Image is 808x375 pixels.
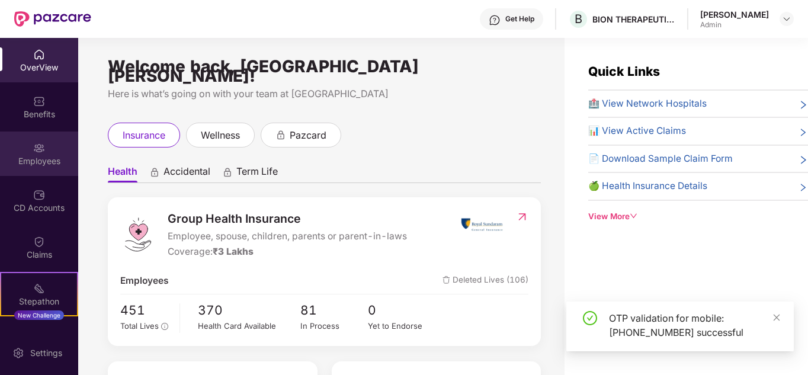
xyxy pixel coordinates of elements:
[14,11,91,27] img: New Pazcare Logo
[505,14,534,24] div: Get Help
[443,274,528,288] span: Deleted Lives (106)
[168,229,407,243] span: Employee, spouse, children, parents or parent-in-laws
[33,49,45,60] img: svg+xml;base64,PHN2ZyBpZD0iSG9tZSIgeG1sbnM9Imh0dHA6Ly93d3cudzMub3JnLzIwMDAvc3ZnIiB3aWR0aD0iMjAiIG...
[213,246,254,257] span: ₹3 Lakhs
[108,165,137,182] span: Health
[33,189,45,201] img: svg+xml;base64,PHN2ZyBpZD0iQ0RfQWNjb3VudHMiIGRhdGEtbmFtZT0iQ0QgQWNjb3VudHMiIHhtbG5zPSJodHRwOi8vd3...
[161,323,168,330] span: info-circle
[198,320,300,332] div: Health Card Available
[149,166,160,177] div: animation
[443,276,450,284] img: deleteIcon
[163,165,210,182] span: Accidental
[201,128,240,143] span: wellness
[630,212,638,220] span: down
[120,217,156,252] img: logo
[799,99,808,111] span: right
[33,329,45,341] img: svg+xml;base64,PHN2ZyBpZD0iRW5kb3JzZW1lbnRzIiB4bWxucz0iaHR0cDovL3d3dy53My5vcmcvMjAwMC9zdmciIHdpZH...
[236,165,278,182] span: Term Life
[123,128,165,143] span: insurance
[168,210,407,228] span: Group Health Insurance
[120,300,171,320] span: 451
[588,210,808,223] div: View More
[772,313,781,322] span: close
[14,310,64,320] div: New Challenge
[300,300,368,320] span: 81
[222,166,233,177] div: animation
[799,181,808,193] span: right
[12,347,24,359] img: svg+xml;base64,PHN2ZyBpZD0iU2V0dGluZy0yMHgyMCIgeG1sbnM9Imh0dHA6Ly93d3cudzMub3JnLzIwMDAvc3ZnIiB3aW...
[588,97,707,111] span: 🏥 View Network Hospitals
[168,245,407,259] div: Coverage:
[516,211,528,223] img: RedirectIcon
[588,124,686,138] span: 📊 View Active Claims
[799,154,808,166] span: right
[799,126,808,138] span: right
[609,311,780,339] div: OTP validation for mobile: [PHONE_NUMBER] successful
[575,12,582,26] span: B
[583,311,597,325] span: check-circle
[198,300,300,320] span: 370
[1,296,77,307] div: Stepathon
[27,347,66,359] div: Settings
[700,20,769,30] div: Admin
[460,210,504,239] img: insurerIcon
[489,14,501,26] img: svg+xml;base64,PHN2ZyBpZD0iSGVscC0zMngzMiIgeG1sbnM9Imh0dHA6Ly93d3cudzMub3JnLzIwMDAvc3ZnIiB3aWR0aD...
[120,274,169,288] span: Employees
[700,9,769,20] div: [PERSON_NAME]
[33,142,45,154] img: svg+xml;base64,PHN2ZyBpZD0iRW1wbG95ZWVzIiB4bWxucz0iaHR0cDovL3d3dy53My5vcmcvMjAwMC9zdmciIHdpZHRoPS...
[108,86,541,101] div: Here is what’s going on with your team at [GEOGRAPHIC_DATA]
[120,321,159,331] span: Total Lives
[368,300,436,320] span: 0
[588,179,707,193] span: 🍏 Health Insurance Details
[368,320,436,332] div: Yet to Endorse
[275,129,286,140] div: animation
[33,283,45,294] img: svg+xml;base64,PHN2ZyB4bWxucz0iaHR0cDovL3d3dy53My5vcmcvMjAwMC9zdmciIHdpZHRoPSIyMSIgaGVpZ2h0PSIyMC...
[108,62,541,81] div: Welcome back, [GEOGRAPHIC_DATA][PERSON_NAME]!
[33,236,45,248] img: svg+xml;base64,PHN2ZyBpZD0iQ2xhaW0iIHhtbG5zPSJodHRwOi8vd3d3LnczLm9yZy8yMDAwL3N2ZyIgd2lkdGg9IjIwIi...
[588,64,660,79] span: Quick Links
[782,14,791,24] img: svg+xml;base64,PHN2ZyBpZD0iRHJvcGRvd24tMzJ4MzIiIHhtbG5zPSJodHRwOi8vd3d3LnczLm9yZy8yMDAwL3N2ZyIgd2...
[33,95,45,107] img: svg+xml;base64,PHN2ZyBpZD0iQmVuZWZpdHMiIHhtbG5zPSJodHRwOi8vd3d3LnczLm9yZy8yMDAwL3N2ZyIgd2lkdGg9Ij...
[588,152,733,166] span: 📄 Download Sample Claim Form
[300,320,368,332] div: In Process
[592,14,675,25] div: BION THERAPEUTICS ([GEOGRAPHIC_DATA]) PRIVATE LIMITED
[290,128,326,143] span: pazcard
